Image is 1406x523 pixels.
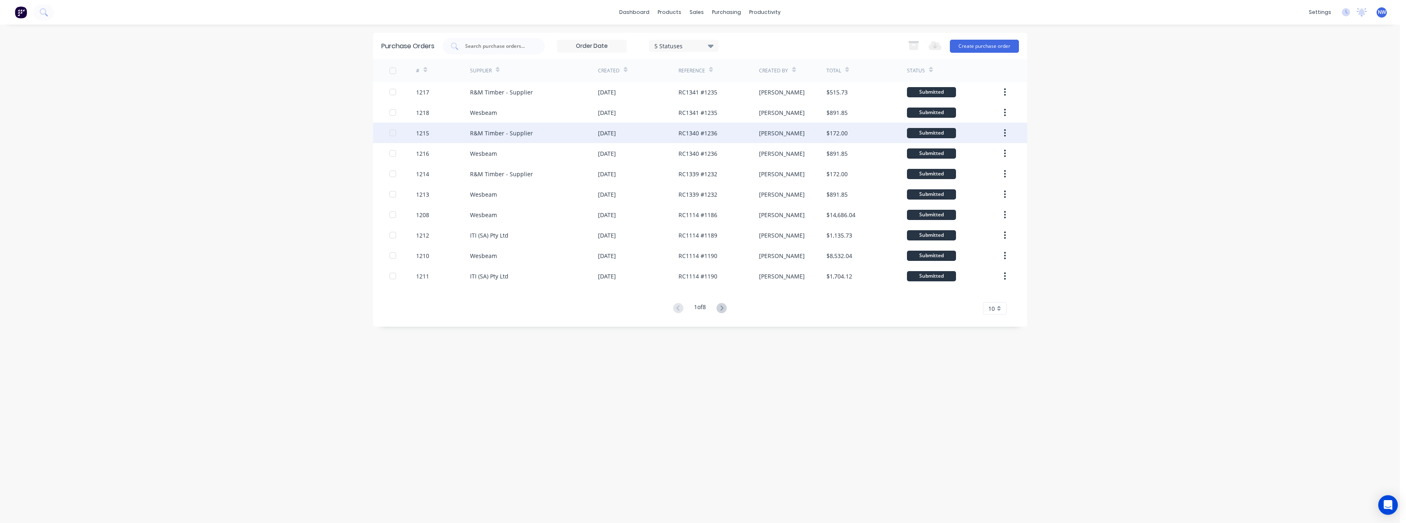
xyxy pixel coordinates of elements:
[826,67,841,74] div: Total
[416,67,419,74] div: #
[598,88,616,97] div: [DATE]
[15,6,27,18] img: Factory
[759,170,805,178] div: [PERSON_NAME]
[694,303,706,314] div: 1 of 8
[907,271,956,281] div: Submitted
[759,67,788,74] div: Created By
[1378,495,1398,515] div: Open Intercom Messenger
[381,41,434,51] div: Purchase Orders
[685,6,708,18] div: sales
[557,40,626,52] input: Order Date
[826,231,852,240] div: $1,135.73
[678,251,717,260] div: RC1114 #1190
[416,251,429,260] div: 1210
[678,211,717,219] div: RC1114 #1186
[826,251,852,260] div: $8,532.04
[907,169,956,179] div: Submitted
[470,67,492,74] div: Supplier
[950,40,1019,53] button: Create purchase order
[826,88,848,97] div: $515.73
[598,129,616,137] div: [DATE]
[759,251,805,260] div: [PERSON_NAME]
[678,231,717,240] div: RC1114 #1189
[470,272,508,281] div: ITI (SA) Pty Ltd
[907,128,956,138] div: Submitted
[654,6,685,18] div: products
[416,231,429,240] div: 1212
[745,6,785,18] div: productivity
[470,190,497,199] div: Wesbeam
[470,108,497,117] div: Wesbeam
[416,129,429,137] div: 1215
[470,170,533,178] div: R&M Timber - Supplier
[907,210,956,220] div: Submitted
[598,251,616,260] div: [DATE]
[826,149,848,158] div: $891.85
[470,129,533,137] div: R&M Timber - Supplier
[598,149,616,158] div: [DATE]
[470,251,497,260] div: Wesbeam
[416,170,429,178] div: 1214
[470,211,497,219] div: Wesbeam
[678,149,717,158] div: RC1340 #1236
[759,88,805,97] div: [PERSON_NAME]
[1378,9,1386,16] span: NW
[416,149,429,158] div: 1216
[907,189,956,200] div: Submitted
[826,272,852,281] div: $1,704.12
[826,108,848,117] div: $891.85
[826,190,848,199] div: $891.85
[988,304,995,313] span: 10
[416,88,429,97] div: 1217
[598,67,620,74] div: Created
[907,108,956,118] div: Submitted
[615,6,654,18] a: dashboard
[464,42,532,50] input: Search purchase orders...
[678,67,705,74] div: Reference
[678,108,717,117] div: RC1341 #1235
[598,272,616,281] div: [DATE]
[759,231,805,240] div: [PERSON_NAME]
[678,272,717,281] div: RC1114 #1190
[678,88,717,97] div: RC1341 #1235
[907,87,956,97] div: Submitted
[416,211,429,219] div: 1208
[654,41,713,50] div: 5 Statuses
[907,67,925,74] div: Status
[826,211,855,219] div: $14,686.04
[826,129,848,137] div: $172.00
[470,88,533,97] div: R&M Timber - Supplier
[416,190,429,199] div: 1213
[1305,6,1335,18] div: settings
[759,272,805,281] div: [PERSON_NAME]
[759,129,805,137] div: [PERSON_NAME]
[759,149,805,158] div: [PERSON_NAME]
[470,149,497,158] div: Wesbeam
[759,211,805,219] div: [PERSON_NAME]
[759,108,805,117] div: [PERSON_NAME]
[470,231,508,240] div: ITI (SA) Pty Ltd
[759,190,805,199] div: [PERSON_NAME]
[598,170,616,178] div: [DATE]
[678,170,717,178] div: RC1339 #1232
[598,211,616,219] div: [DATE]
[907,230,956,240] div: Submitted
[708,6,745,18] div: purchasing
[678,129,717,137] div: RC1340 #1236
[598,190,616,199] div: [DATE]
[826,170,848,178] div: $172.00
[907,251,956,261] div: Submitted
[907,148,956,159] div: Submitted
[416,108,429,117] div: 1218
[598,108,616,117] div: [DATE]
[678,190,717,199] div: RC1339 #1232
[598,231,616,240] div: [DATE]
[416,272,429,281] div: 1211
